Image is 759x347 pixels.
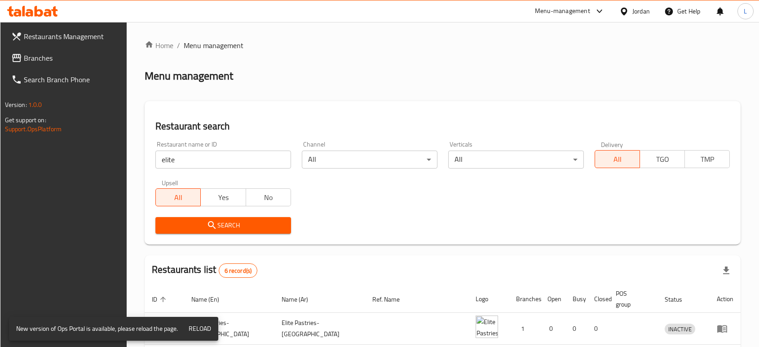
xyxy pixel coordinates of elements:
[5,123,62,135] a: Support.OpsPlatform
[282,294,320,305] span: Name (Ar)
[5,99,27,111] span: Version:
[509,313,540,345] td: 1
[155,151,291,169] input: Search for restaurant name or ID..
[540,313,565,345] td: 0
[302,151,437,169] div: All
[599,153,636,166] span: All
[632,6,650,16] div: Jordan
[4,69,127,90] a: Search Branch Phone
[177,40,180,51] li: /
[587,313,609,345] td: 0
[24,31,120,42] span: Restaurants Management
[162,179,178,186] label: Upsell
[24,74,120,85] span: Search Branch Phone
[163,220,284,231] span: Search
[715,260,737,281] div: Export file
[246,188,291,206] button: No
[565,285,587,313] th: Busy
[509,285,540,313] th: Branches
[644,153,681,166] span: TGO
[665,324,695,334] div: INACTIVE
[665,294,694,305] span: Status
[189,323,211,334] span: Reload
[152,263,257,278] h2: Restaurants list
[219,267,257,275] span: 6 record(s)
[640,150,685,168] button: TGO
[372,294,411,305] span: Ref. Name
[16,320,178,338] div: New version of Ops Portal is available, please reload the page.
[184,40,243,51] span: Menu management
[540,285,565,313] th: Open
[717,323,733,334] div: Menu
[688,153,726,166] span: TMP
[476,316,498,338] img: Elite Pastries- Turkish Village
[5,114,46,126] span: Get support on:
[744,6,747,16] span: L
[28,99,42,111] span: 1.0.0
[448,151,584,169] div: All
[155,217,291,234] button: Search
[468,285,509,313] th: Logo
[191,294,231,305] span: Name (En)
[250,191,287,204] span: No
[185,320,215,337] button: Reload
[145,69,233,83] h2: Menu management
[684,150,730,168] button: TMP
[155,188,201,206] button: All
[145,40,741,51] nav: breadcrumb
[4,47,127,69] a: Branches
[535,6,590,17] div: Menu-management
[159,191,197,204] span: All
[145,40,173,51] a: Home
[4,26,127,47] a: Restaurants Management
[274,313,365,345] td: Elite Pastries- [GEOGRAPHIC_DATA]
[145,313,184,345] td: 13692
[565,313,587,345] td: 0
[152,294,169,305] span: ID
[24,53,120,63] span: Branches
[184,313,274,345] td: Elite Pastries- [GEOGRAPHIC_DATA]
[595,150,640,168] button: All
[710,285,741,313] th: Action
[204,191,242,204] span: Yes
[601,141,623,147] label: Delivery
[200,188,246,206] button: Yes
[616,288,647,310] span: POS group
[587,285,609,313] th: Closed
[665,324,695,334] span: INACTIVE
[155,120,730,133] h2: Restaurant search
